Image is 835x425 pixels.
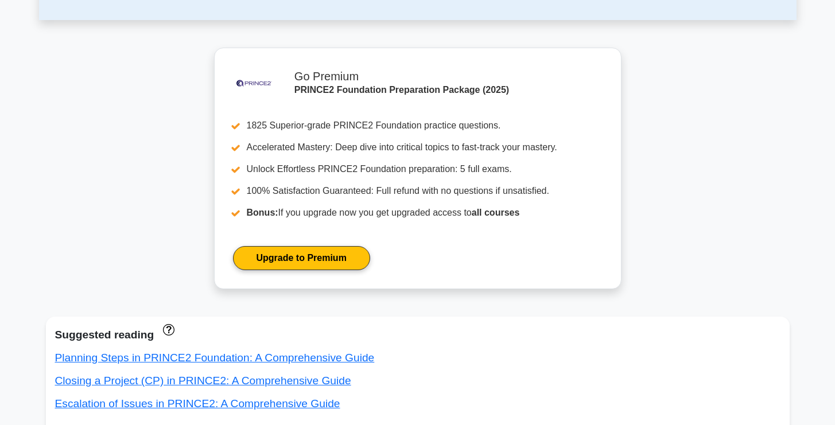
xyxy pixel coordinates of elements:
[55,326,780,344] div: Suggested reading
[233,246,370,270] a: Upgrade to Premium
[55,352,375,364] a: Planning Steps in PRINCE2 Foundation: A Comprehensive Guide
[55,375,351,387] a: Closing a Project (CP) in PRINCE2: A Comprehensive Guide
[160,323,174,335] a: These concepts have been answered less than 50% correct. The guides disapear when you answer ques...
[55,397,340,410] a: Escalation of Issues in PRINCE2: A Comprehensive Guide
